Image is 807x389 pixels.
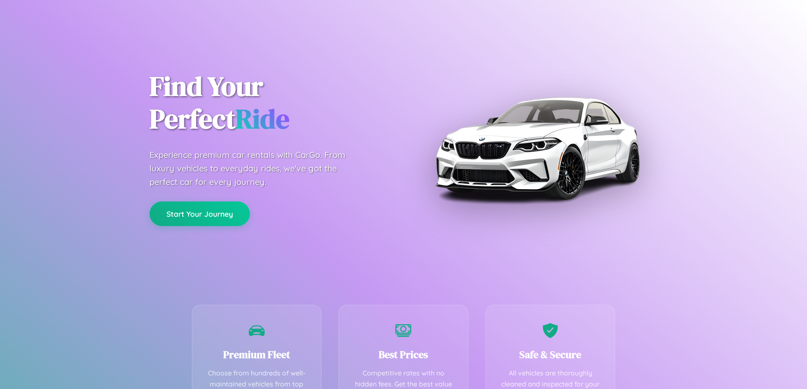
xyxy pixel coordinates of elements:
[499,348,602,361] h3: Safe & Secure
[236,100,289,137] span: Ride
[431,42,643,254] img: Premium BMW car rental vehicle
[352,348,455,361] h3: Best Prices
[150,201,250,226] button: Start Your Journey
[150,70,391,135] h1: Find Your Perfect
[205,348,309,361] h3: Premium Fleet
[150,148,361,189] p: Experience premium car rentals with CarGo. From luxury vehicles to everyday rides, we've got the ...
